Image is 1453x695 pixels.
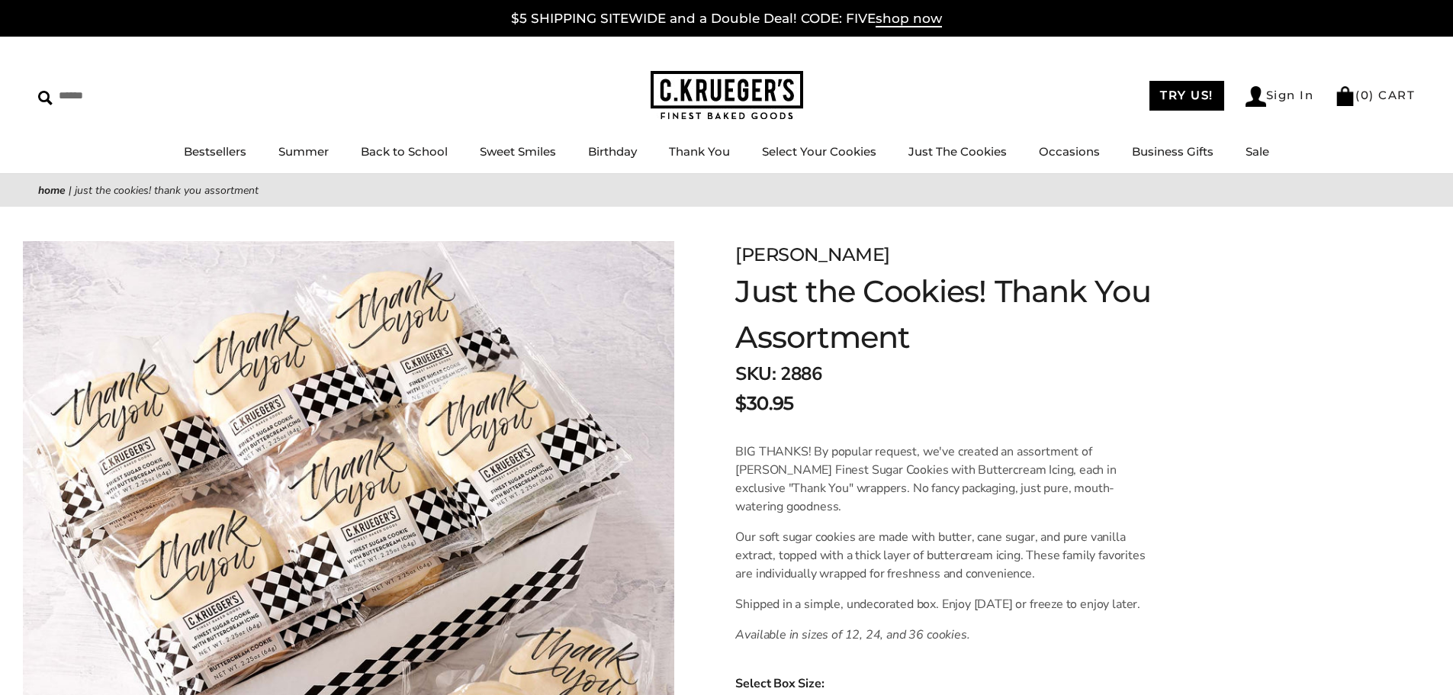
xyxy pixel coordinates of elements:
a: Just The Cookies [908,144,1007,159]
a: Back to School [361,144,448,159]
a: Select Your Cookies [762,144,876,159]
a: $5 SHIPPING SITEWIDE and a Double Deal! CODE: FIVEshop now [511,11,942,27]
span: Just the Cookies! Thank You Assortment [75,183,259,198]
span: shop now [876,11,942,27]
span: Select Box Size: [735,674,1415,693]
em: Available in sizes of 12, 24, and 36 cookies. [735,626,969,643]
a: (0) CART [1335,88,1415,102]
input: Search [38,84,220,108]
p: Our soft sugar cookies are made with butter, cane sugar, and pure vanilla extract, topped with a ... [735,528,1152,583]
span: 0 [1361,88,1370,102]
a: Sale [1246,144,1269,159]
strong: SKU: [735,362,776,386]
p: BIG THANKS! By popular request, we've created an assortment of [PERSON_NAME] Finest Sugar Cookies... [735,442,1152,516]
nav: breadcrumbs [38,182,1415,199]
a: Sign In [1246,86,1314,107]
a: Business Gifts [1132,144,1214,159]
a: Summer [278,144,329,159]
a: Birthday [588,144,637,159]
img: C.KRUEGER'S [651,71,803,121]
a: TRY US! [1149,81,1224,111]
a: Occasions [1039,144,1100,159]
a: Bestsellers [184,144,246,159]
span: 2886 [780,362,821,386]
span: $30.95 [735,390,793,417]
p: Shipped in a simple, undecorated box. Enjoy [DATE] or freeze to enjoy later. [735,595,1152,613]
h1: Just the Cookies! Thank You Assortment [735,269,1222,360]
a: Thank You [669,144,730,159]
img: Account [1246,86,1266,107]
span: | [69,183,72,198]
a: Home [38,183,66,198]
a: Sweet Smiles [480,144,556,159]
img: Search [38,91,53,105]
div: [PERSON_NAME] [735,241,1222,269]
img: Bag [1335,86,1355,106]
